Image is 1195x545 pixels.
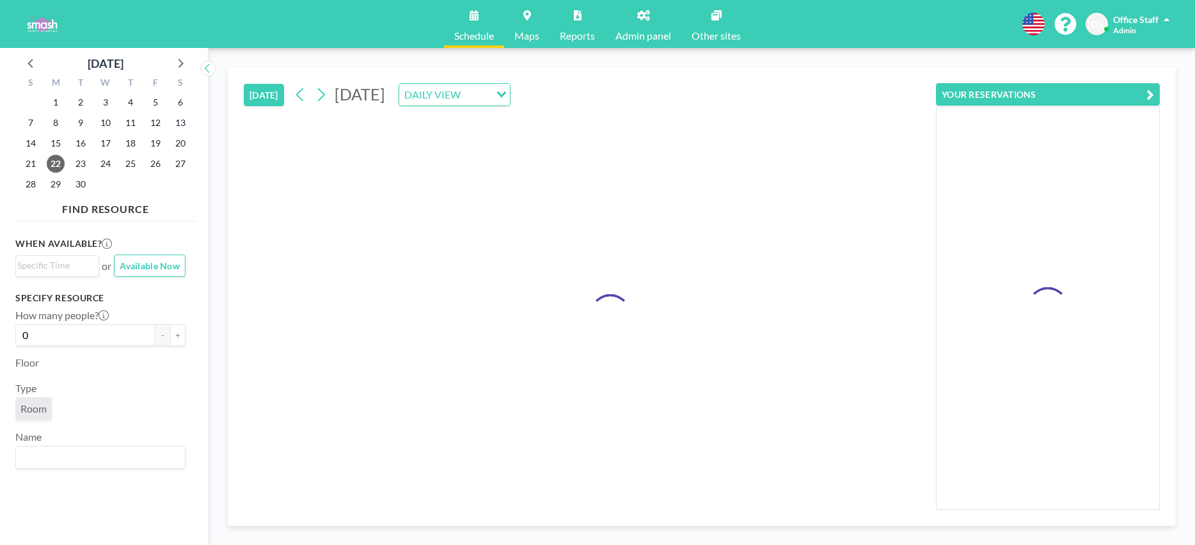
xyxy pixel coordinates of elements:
[146,114,164,132] span: Friday, September 12, 2025
[454,31,494,41] span: Schedule
[47,134,65,152] span: Monday, September 15, 2025
[120,260,180,271] span: Available Now
[88,54,123,72] div: [DATE]
[17,258,91,272] input: Search for option
[464,86,489,103] input: Search for option
[399,84,510,106] div: Search for option
[122,155,139,173] span: Thursday, September 25, 2025
[68,75,93,92] div: T
[20,12,63,37] img: organization-logo
[22,155,40,173] span: Sunday, September 21, 2025
[1091,19,1103,30] span: OS
[171,134,189,152] span: Saturday, September 20, 2025
[122,134,139,152] span: Thursday, September 18, 2025
[16,256,99,275] div: Search for option
[122,114,139,132] span: Thursday, September 11, 2025
[171,114,189,132] span: Saturday, September 13, 2025
[15,198,196,216] h4: FIND RESOURCE
[102,260,111,272] span: or
[72,114,90,132] span: Tuesday, September 9, 2025
[615,31,671,41] span: Admin panel
[170,324,186,346] button: +
[15,382,36,395] label: Type
[146,134,164,152] span: Friday, September 19, 2025
[22,134,40,152] span: Sunday, September 14, 2025
[44,75,68,92] div: M
[560,31,595,41] span: Reports
[72,134,90,152] span: Tuesday, September 16, 2025
[17,449,178,466] input: Search for option
[22,175,40,193] span: Sunday, September 28, 2025
[122,93,139,111] span: Thursday, September 4, 2025
[146,93,164,111] span: Friday, September 5, 2025
[97,93,115,111] span: Wednesday, September 3, 2025
[72,175,90,193] span: Tuesday, September 30, 2025
[171,93,189,111] span: Saturday, September 6, 2025
[1113,14,1159,25] span: Office Staff
[155,324,170,346] button: -
[936,83,1160,106] button: YOUR RESERVATIONS
[20,402,47,415] span: Room
[171,155,189,173] span: Saturday, September 27, 2025
[72,93,90,111] span: Tuesday, September 2, 2025
[47,114,65,132] span: Monday, September 8, 2025
[93,75,118,92] div: W
[402,86,463,103] span: DAILY VIEW
[244,84,284,106] button: [DATE]
[15,292,186,304] h3: Specify resource
[97,114,115,132] span: Wednesday, September 10, 2025
[168,75,193,92] div: S
[72,155,90,173] span: Tuesday, September 23, 2025
[15,356,39,369] label: Floor
[15,309,109,322] label: How many people?
[47,155,65,173] span: Monday, September 22, 2025
[143,75,168,92] div: F
[97,134,115,152] span: Wednesday, September 17, 2025
[16,446,185,468] div: Search for option
[22,114,40,132] span: Sunday, September 7, 2025
[47,175,65,193] span: Monday, September 29, 2025
[118,75,143,92] div: T
[146,155,164,173] span: Friday, September 26, 2025
[692,31,741,41] span: Other sites
[114,255,186,277] button: Available Now
[97,155,115,173] span: Wednesday, September 24, 2025
[1113,26,1136,35] span: Admin
[335,84,385,104] span: [DATE]
[15,430,42,443] label: Name
[47,93,65,111] span: Monday, September 1, 2025
[19,75,44,92] div: S
[514,31,539,41] span: Maps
